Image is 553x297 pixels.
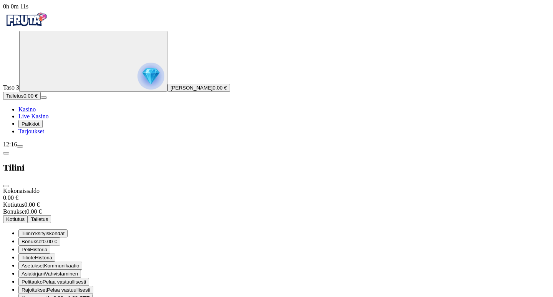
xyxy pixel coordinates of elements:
[18,286,93,294] button: limits iconRajoituksetPelaa vastuullisesti
[18,106,36,113] a: diamond iconKasino
[3,141,17,148] span: 12:16
[6,93,23,99] span: Talletus
[43,279,86,285] span: Pelaa vastuullisesti
[22,247,30,252] span: Peli
[3,3,28,10] span: user session time
[31,216,48,222] span: Talletus
[18,246,50,254] button: history iconPeliHistoria
[3,185,9,187] button: close
[18,254,55,262] button: transactions iconTilioteHistoria
[6,216,25,222] span: Kotiutus
[18,262,82,270] button: toggle iconAsetuksetKommunikaatio
[3,215,28,223] button: Kotiutus
[3,208,550,215] div: 0.00 €
[18,128,44,134] a: gift-inverted iconTarjoukset
[22,121,40,127] span: Palkkiot
[32,231,65,236] span: Yksityiskohdat
[3,10,550,135] nav: Primary
[171,85,213,91] span: [PERSON_NAME]
[22,287,47,293] span: Rajoitukset
[18,128,44,134] span: Tarjoukset
[3,84,19,91] span: Taso 3
[3,194,550,201] div: 0.00 €
[19,31,167,92] button: reward progress
[22,279,43,285] span: Pelitauko
[18,237,60,246] button: smiley iconBonukset0.00 €
[3,24,49,30] a: Fruta
[3,163,550,173] h2: Tilini
[22,231,32,236] span: Tilini
[18,120,43,128] button: reward iconPalkkiot
[3,201,24,208] span: Kotiutus
[3,208,26,215] span: Bonukset
[18,278,89,286] button: clock iconPelitaukoPelaa vastuullisesti
[45,271,78,277] span: Vahvistaminen
[18,113,49,119] span: Live Kasino
[3,187,550,201] div: Kokonaissaldo
[3,10,49,29] img: Fruta
[22,263,44,269] span: Asetukset
[41,96,47,99] button: menu
[18,113,49,119] a: poker-chip iconLive Kasino
[23,93,38,99] span: 0.00 €
[44,263,79,269] span: Kommunikaatio
[17,145,23,148] button: menu
[3,152,9,154] button: chevron-left icon
[47,287,90,293] span: Pelaa vastuullisesti
[22,239,43,244] span: Bonukset
[30,247,47,252] span: Historia
[167,84,230,92] button: [PERSON_NAME]0.00 €
[22,255,35,260] span: Tiliote
[18,270,81,278] button: document iconAsiakirjaniVahvistaminen
[3,92,41,100] button: Talletusplus icon0.00 €
[18,229,68,237] button: user-circle iconTiliniYksityiskohdat
[213,85,227,91] span: 0.00 €
[18,106,36,113] span: Kasino
[137,63,164,90] img: reward progress
[28,215,51,223] button: Talletus
[3,201,550,208] div: 0.00 €
[43,239,57,244] span: 0.00 €
[35,255,52,260] span: Historia
[22,271,45,277] span: Asiakirjani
